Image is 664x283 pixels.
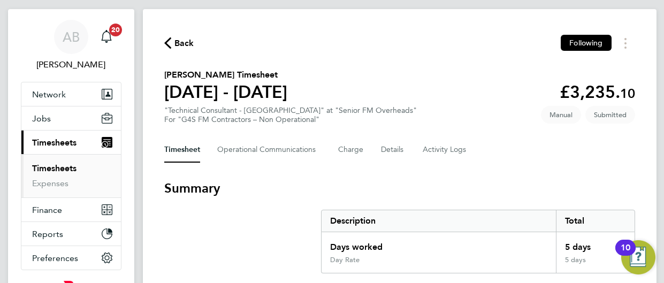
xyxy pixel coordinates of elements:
span: Finance [32,205,62,215]
span: Jobs [32,113,51,124]
div: "Technical Consultant - [GEOGRAPHIC_DATA]" at "Senior FM Overheads" [164,106,417,124]
button: Details [381,137,406,163]
a: AB[PERSON_NAME] [21,20,121,71]
button: Operational Communications [217,137,321,163]
h1: [DATE] - [DATE] [164,81,287,103]
span: 20 [109,24,122,36]
button: Timesheet [164,137,200,163]
button: Activity Logs [423,137,468,163]
h2: [PERSON_NAME] Timesheet [164,68,287,81]
div: 10 [621,248,630,262]
app-decimal: £3,235. [560,82,635,102]
span: 10 [620,86,635,101]
span: This timesheet was manually created. [541,106,581,124]
button: Timesheets [21,131,121,154]
div: Day Rate [330,256,360,264]
span: Following [569,38,602,48]
div: 5 days [556,256,634,273]
a: 20 [96,20,117,54]
a: Timesheets [32,163,77,173]
button: Timesheets Menu [616,35,635,51]
span: This timesheet is Submitted. [585,106,635,124]
button: Charge [338,137,364,163]
div: Timesheets [21,154,121,197]
span: Preferences [32,253,78,263]
span: Reports [32,229,63,239]
h3: Summary [164,180,635,197]
span: Back [174,37,194,50]
span: AB [63,30,80,44]
div: Days worked [322,232,556,256]
button: Back [164,36,194,50]
button: Reports [21,222,121,246]
div: For "G4S FM Contractors – Non Operational" [164,115,417,124]
span: Adam Burden [21,58,121,71]
button: Open Resource Center, 10 new notifications [621,240,655,274]
a: Expenses [32,178,68,188]
div: Description [322,210,556,232]
button: Following [561,35,611,51]
div: 5 days [556,232,634,256]
div: Summary [321,210,635,273]
button: Jobs [21,106,121,130]
div: Total [556,210,634,232]
button: Network [21,82,121,106]
button: Finance [21,198,121,221]
button: Preferences [21,246,121,270]
span: Network [32,89,66,100]
span: Timesheets [32,137,77,148]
